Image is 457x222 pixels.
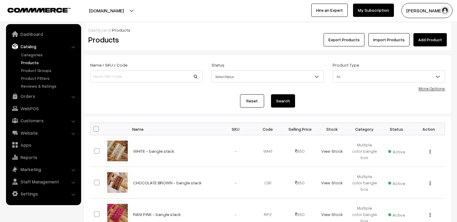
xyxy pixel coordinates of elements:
[8,91,79,102] a: Orders
[440,6,449,15] img: user
[8,29,79,39] a: Dashboard
[8,152,79,163] a: Reports
[321,212,343,217] a: View Stock
[316,123,348,135] th: Stock
[220,123,252,135] th: SKU
[8,127,79,138] a: Website
[8,115,79,126] a: Customers
[212,71,324,82] span: Select Status
[20,59,79,66] a: Products
[368,33,410,46] a: Import Products
[20,52,79,58] a: Categories
[20,83,79,89] a: Reviews & Ratings
[430,213,431,217] img: Menu
[430,181,431,185] img: Menu
[284,135,316,167] td: 650
[88,27,110,33] a: Dashboard
[212,70,324,83] span: Select Status
[324,33,364,46] button: Export Products
[133,180,202,185] a: CHOCOLATE BROWN - bangle stack
[8,6,60,13] a: COMMMERCE
[20,75,79,81] a: Product Filters
[311,4,348,17] a: Hire an Expert
[413,33,447,46] a: Add Product
[8,8,71,12] img: COMMMERCE
[8,139,79,150] a: Apps
[380,123,413,135] th: Status
[333,70,445,83] span: All
[220,167,252,199] td: -
[252,167,284,199] td: CB1
[133,149,174,154] a: WHITE - bangle stack
[401,3,452,18] button: [PERSON_NAME] C
[20,67,79,73] a: Product Groups
[90,62,127,68] label: Name / SKU / Code
[90,70,203,83] input: Name / SKU / Code
[220,135,252,167] td: -
[333,62,359,68] label: Product Type
[133,212,181,217] a: RANI PINK - bangle stack
[271,94,295,108] button: Search
[321,180,343,185] a: View Stock
[212,62,224,68] label: Status
[8,188,79,199] a: Settings
[8,164,79,175] a: Marketing
[348,167,380,199] td: Multiple color bangle box
[88,35,202,44] h2: Products
[252,123,284,135] th: Code
[8,41,79,52] a: Catalog
[353,4,394,17] a: My Subscription
[284,123,316,135] th: Selling Price
[348,135,380,167] td: Multiple color bangle box
[413,123,445,135] th: Action
[388,179,405,186] span: Active
[112,27,130,33] span: Products
[129,123,220,135] th: Name
[284,167,316,199] td: 650
[430,150,431,154] img: Menu
[240,94,264,108] a: Reset
[252,135,284,167] td: WHI1
[348,123,380,135] th: Category
[321,149,343,154] a: View Stock
[88,27,447,33] div: /
[333,71,445,82] span: All
[419,86,445,91] a: More Options
[68,3,145,18] button: [DOMAIN_NAME]
[388,210,405,218] span: Active
[8,103,79,114] a: WebPOS
[388,147,405,155] span: Active
[8,176,79,187] a: Staff Management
